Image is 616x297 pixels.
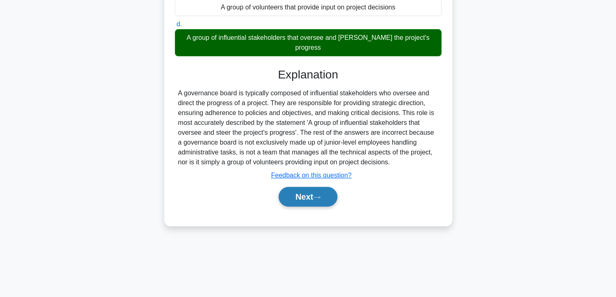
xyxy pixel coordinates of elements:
[271,172,352,179] a: Feedback on this question?
[279,187,337,207] button: Next
[178,88,438,167] div: A governance board is typically composed of influential stakeholders who oversee and direct the p...
[180,68,437,82] h3: Explanation
[177,21,182,28] span: d.
[175,29,442,56] div: A group of influential stakeholders that oversee and [PERSON_NAME] the project's progress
